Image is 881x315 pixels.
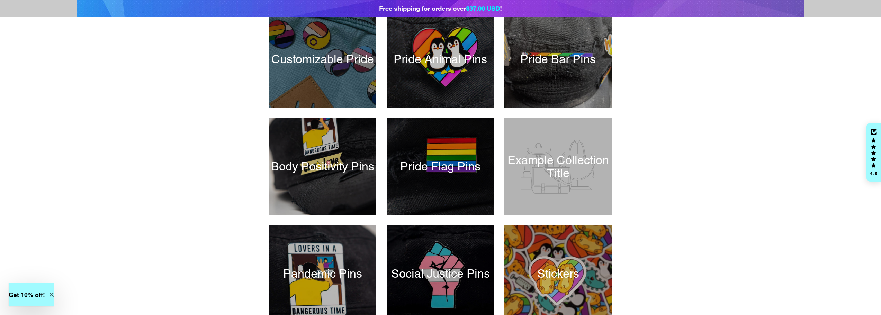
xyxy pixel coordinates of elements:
a: Pride Animal Pins [387,11,494,108]
a: Pride Bar Pins [504,11,612,108]
a: Example Collection Title [504,118,612,215]
div: Free shipping for orders over ! [379,3,502,13]
span: $37.00 USD [466,4,500,12]
div: 4.8 [870,171,878,176]
a: Pride Flag Pins [387,118,494,215]
div: Click to open Judge.me floating reviews tab [866,123,881,182]
a: Body Positivity Pins [269,118,377,215]
a: Customizable Pride [269,11,377,108]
